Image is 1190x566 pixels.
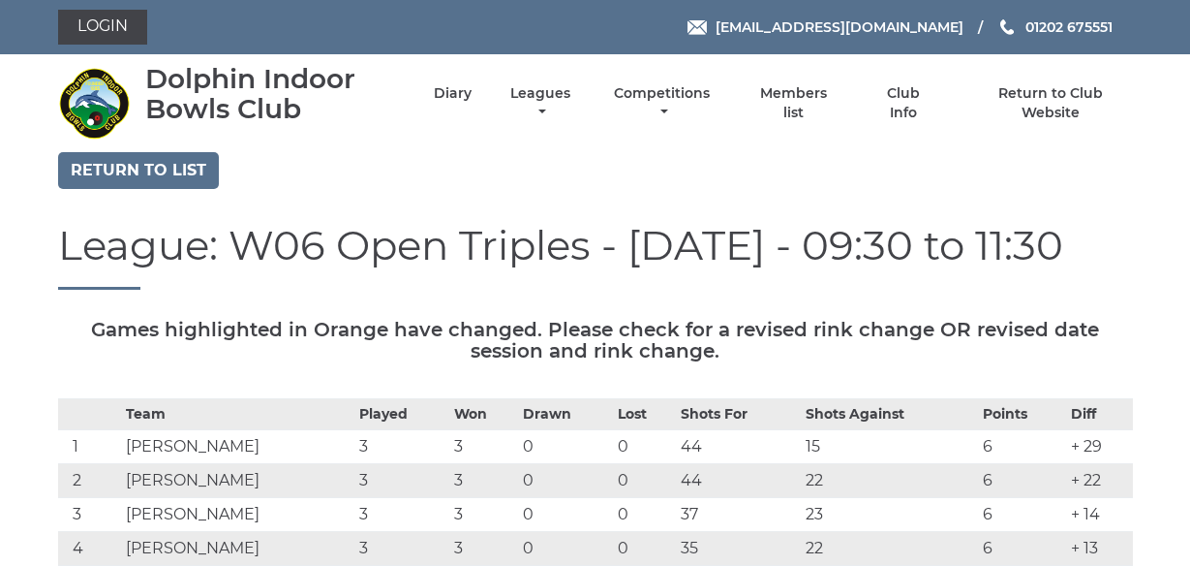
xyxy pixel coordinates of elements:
th: Team [121,399,354,430]
td: 0 [613,464,676,498]
th: Diff [1066,399,1133,430]
td: 3 [354,498,449,532]
th: Shots For [676,399,801,430]
h5: Games highlighted in Orange have changed. Please check for a revised rink change OR revised date ... [58,319,1133,362]
td: 4 [58,532,121,566]
a: Phone us 01202 675551 [997,16,1113,38]
th: Drawn [518,399,613,430]
td: 6 [978,430,1066,464]
td: 0 [613,430,676,464]
a: Leagues [505,84,575,122]
td: 0 [613,498,676,532]
th: Shots Against [801,399,978,430]
td: 22 [801,532,978,566]
a: Return to list [58,152,219,189]
a: Competitions [610,84,716,122]
a: Members list [748,84,838,122]
td: 0 [518,532,613,566]
a: Login [58,10,147,45]
td: 44 [676,464,801,498]
div: Dolphin Indoor Bowls Club [145,64,400,124]
a: Diary [434,84,472,103]
a: Club Info [872,84,935,122]
td: + 22 [1066,464,1133,498]
td: 6 [978,532,1066,566]
td: 3 [449,464,519,498]
td: [PERSON_NAME] [121,498,354,532]
h1: League: W06 Open Triples - [DATE] - 09:30 to 11:30 [58,223,1133,290]
td: 3 [354,464,449,498]
a: Return to Club Website [968,84,1132,122]
td: + 29 [1066,430,1133,464]
td: 0 [613,532,676,566]
img: Phone us [1000,19,1014,35]
td: + 13 [1066,532,1133,566]
td: 44 [676,430,801,464]
td: [PERSON_NAME] [121,532,354,566]
td: 37 [676,498,801,532]
img: Email [687,20,707,35]
td: 3 [449,430,519,464]
td: 0 [518,498,613,532]
td: 6 [978,498,1066,532]
td: 15 [801,430,978,464]
td: 3 [58,498,121,532]
img: Dolphin Indoor Bowls Club [58,67,131,140]
td: 3 [354,430,449,464]
td: 0 [518,430,613,464]
a: Email [EMAIL_ADDRESS][DOMAIN_NAME] [687,16,963,38]
th: Won [449,399,519,430]
td: + 14 [1066,498,1133,532]
td: 6 [978,464,1066,498]
th: Points [978,399,1066,430]
td: 0 [518,464,613,498]
td: 23 [801,498,978,532]
td: 1 [58,430,121,464]
th: Played [354,399,449,430]
th: Lost [613,399,676,430]
span: [EMAIL_ADDRESS][DOMAIN_NAME] [716,18,963,36]
td: [PERSON_NAME] [121,464,354,498]
td: 35 [676,532,801,566]
td: [PERSON_NAME] [121,430,354,464]
td: 3 [354,532,449,566]
td: 22 [801,464,978,498]
td: 3 [449,498,519,532]
td: 2 [58,464,121,498]
span: 01202 675551 [1025,18,1113,36]
td: 3 [449,532,519,566]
